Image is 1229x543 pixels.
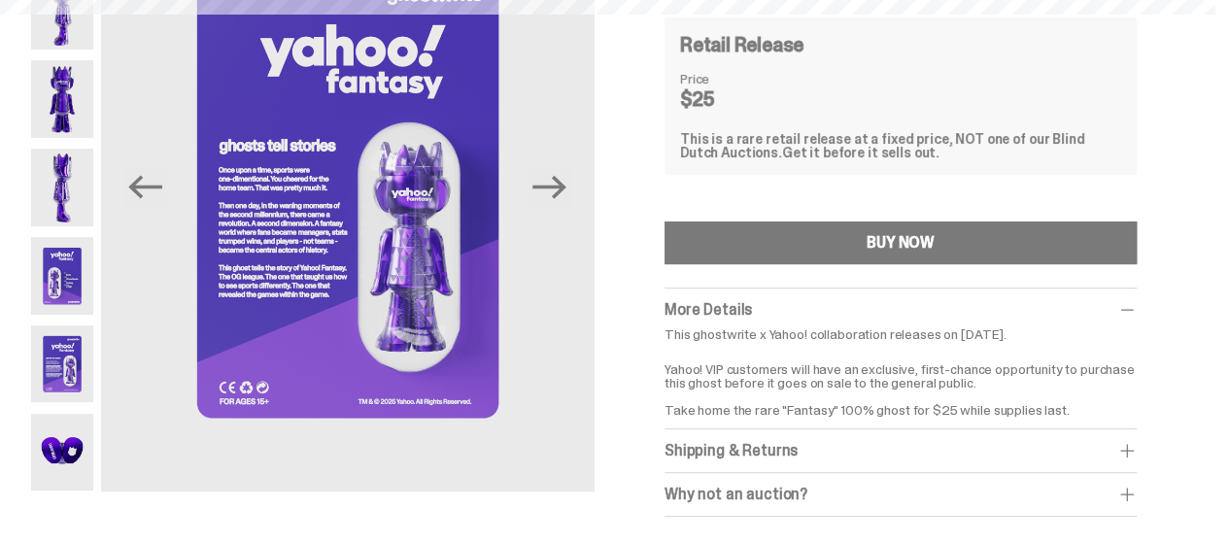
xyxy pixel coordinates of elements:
button: BUY NOW [665,221,1137,264]
span: Get it before it sells out. [782,144,939,161]
h4: Retail Release [680,35,803,54]
img: Yahoo-HG---7.png [31,414,93,492]
img: Yahoo-HG---5.png [31,237,93,315]
img: Yahoo-HG---6.png [31,325,93,403]
img: Yahoo-HG---4.png [31,149,93,226]
button: Next [529,166,571,209]
dd: $25 [680,89,777,109]
dt: Price [680,72,777,85]
p: Yahoo! VIP customers will have an exclusive, first-chance opportunity to purchase this ghost befo... [665,349,1137,417]
div: Why not an auction? [665,485,1137,504]
div: This is a rare retail release at a fixed price, NOT one of our Blind Dutch Auctions. [680,132,1121,159]
p: This ghostwrite x Yahoo! collaboration releases on [DATE]. [665,327,1137,341]
div: BUY NOW [867,235,935,251]
span: More Details [665,299,752,320]
img: Yahoo-HG---3.png [31,60,93,138]
button: Previous [124,166,167,209]
div: Shipping & Returns [665,441,1137,460]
